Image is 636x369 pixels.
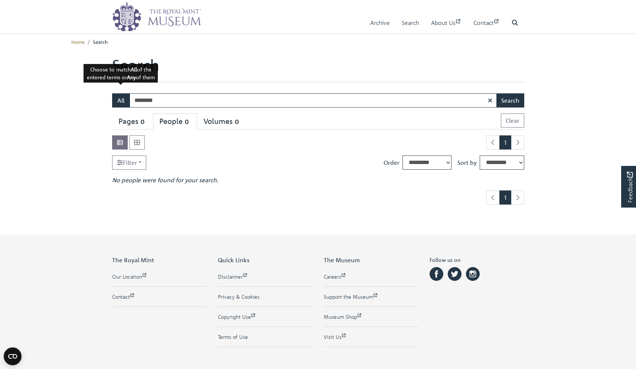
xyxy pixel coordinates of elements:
nav: pagination [483,135,524,150]
button: Open CMP widget [4,347,22,365]
a: About Us [431,12,461,33]
div: Pages [118,117,147,126]
a: Would you like to provide feedback? [621,166,636,208]
a: Search [402,12,419,33]
li: Previous page [486,135,500,150]
a: Visit Us [324,333,418,341]
h1: Search [112,56,524,82]
a: Careers [324,273,418,280]
button: Clear [501,113,524,128]
a: Disclaimer [218,273,313,280]
span: 0 [183,118,191,126]
a: Privacy & Cookies [218,293,313,301]
span: 0 [233,118,241,126]
a: Terms of Use [218,333,313,341]
label: Order [384,158,399,167]
span: Search [93,38,108,45]
span: The Museum [324,256,360,264]
div: Volumes [203,117,241,126]
li: Previous page [486,190,500,205]
h6: Follow us on [430,257,524,266]
input: Enter one or more search terms... [130,93,497,108]
a: Copyright Use [218,313,313,321]
img: logo_wide.png [112,2,201,32]
button: All [112,93,130,108]
span: Goto page 1 [499,135,511,150]
span: Goto page 1 [499,190,511,205]
a: Support the Museum [324,293,418,301]
div: Choose to match of the entered terms or of them [84,64,158,83]
span: Feedback [625,172,634,203]
a: Filter [112,155,146,170]
a: Our Location [112,273,207,280]
div: People [159,117,191,126]
a: Contact [473,12,500,33]
a: Museum Shop [324,313,418,321]
strong: Any [127,74,136,80]
span: The Royal Mint [112,256,154,264]
a: Archive [370,12,390,33]
nav: pagination [483,190,524,205]
strong: All [131,66,137,73]
label: Sort by [457,158,477,167]
span: Quick Links [218,256,249,264]
a: Contact [112,293,207,301]
span: 0 [138,118,147,126]
button: Search [496,93,524,108]
a: Home [71,38,85,45]
em: No people were found for your search. [112,176,218,184]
